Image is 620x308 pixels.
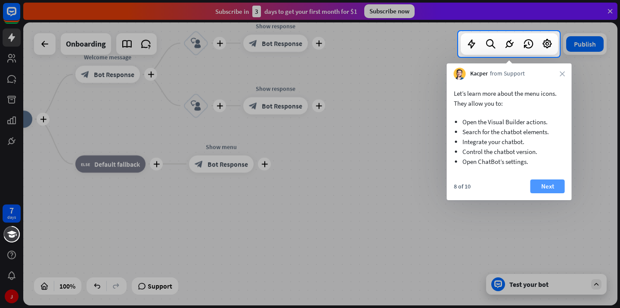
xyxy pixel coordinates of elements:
[560,71,565,76] i: close
[454,88,565,108] p: Let’s learn more about the menu icons. They allow you to:
[470,69,488,78] span: Kacper
[462,127,556,137] li: Search for the chatbot elements.
[462,137,556,147] li: Integrate your chatbot.
[530,179,565,193] button: Next
[462,157,556,167] li: Open ChatBot’s settings.
[7,3,33,29] button: Open LiveChat chat widget
[454,182,471,190] div: 8 of 10
[490,69,525,78] span: from Support
[462,147,556,157] li: Control the chatbot version.
[462,117,556,127] li: Open the Visual Builder actions.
